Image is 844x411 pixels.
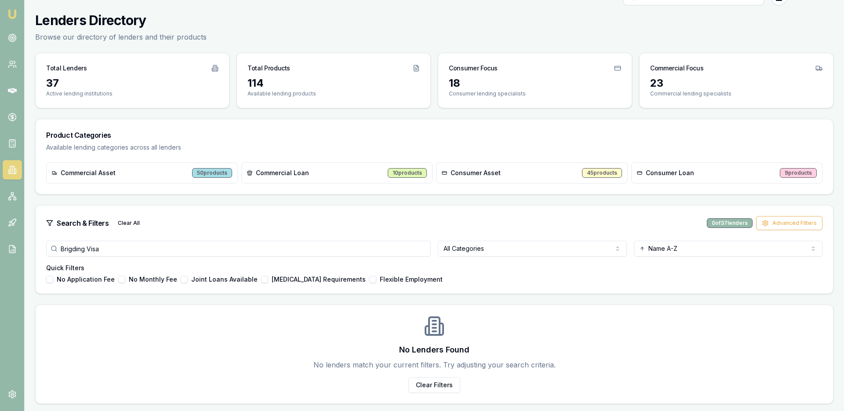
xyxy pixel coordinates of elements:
div: 37 [46,76,218,90]
div: 45 products [582,168,622,178]
p: Active lending institutions [46,90,218,97]
div: 18 [449,76,621,90]
label: Joint Loans Available [191,276,258,283]
span: Commercial Asset [61,169,116,177]
p: Browse our directory of lenders and their products [35,32,207,42]
label: No Monthly Fee [129,276,177,283]
p: Commercial lending specialists [650,90,822,97]
p: Available lending categories across all lenders [46,143,822,152]
label: [MEDICAL_DATA] Requirements [272,276,366,283]
div: 0 of 37 lenders [707,218,753,228]
h3: Total Lenders [46,64,87,73]
input: Search lenders, products, descriptions... [46,241,431,257]
p: No lenders match your current filters. Try adjusting your search criteria. [313,360,556,370]
div: 50 products [192,168,232,178]
img: emu-icon-u.png [7,9,18,19]
label: No Application Fee [57,276,115,283]
span: Consumer Loan [646,169,694,177]
h3: Consumer Focus [449,64,498,73]
h3: No Lenders Found [399,344,469,356]
div: 23 [650,76,822,90]
h4: Quick Filters [46,264,822,272]
h3: Total Products [247,64,290,73]
div: 10 products [388,168,427,178]
p: Consumer lending specialists [449,90,621,97]
button: Advanced Filters [756,216,822,230]
button: Clear All [113,216,145,230]
p: Available lending products [247,90,420,97]
label: Flexible Employment [380,276,443,283]
h3: Product Categories [46,130,822,140]
div: 9 products [780,168,817,178]
button: Clear Filters [408,377,460,393]
span: Consumer Asset [451,169,501,177]
div: 114 [247,76,420,90]
h1: Lenders Directory [35,12,207,28]
span: Commercial Loan [256,169,309,177]
h3: Commercial Focus [650,64,703,73]
h3: Search & Filters [57,218,109,228]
